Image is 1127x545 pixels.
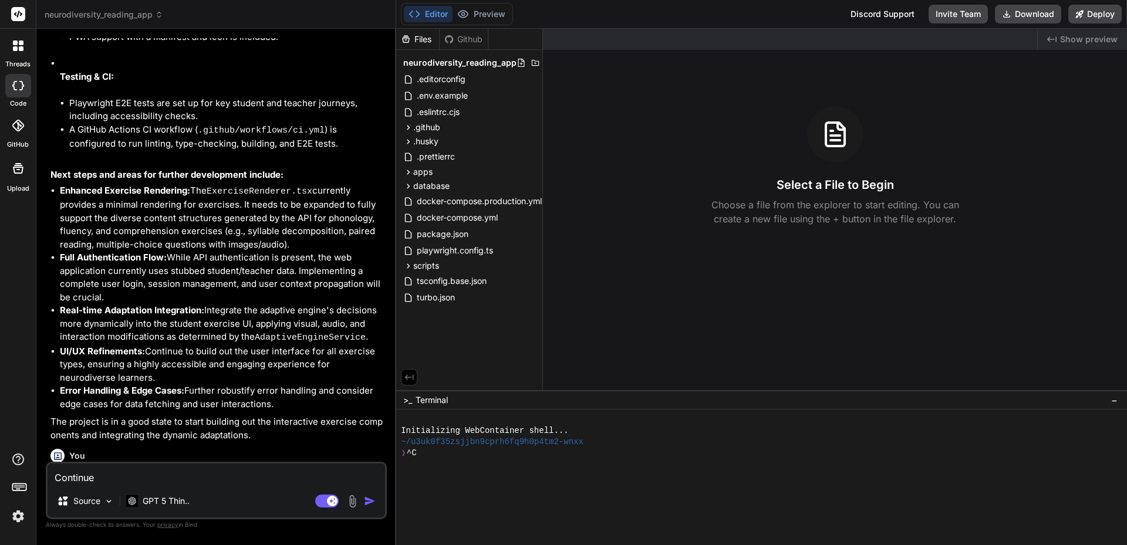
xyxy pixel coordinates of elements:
button: Editor [404,6,453,22]
span: − [1111,394,1118,406]
img: icon [364,495,376,507]
p: Choose a file from the explorer to start editing. You can create a new file using the + button in... [704,198,967,226]
strong: Next steps and areas for further development include: [50,169,284,180]
code: .github/workflows/ci.yml [198,126,325,136]
strong: UI/UX Refinements: [60,346,145,357]
strong: Error Handling & Edge Cases: [60,385,184,396]
label: Upload [7,184,29,194]
span: Terminal [416,394,448,406]
span: tsconfig.base.json [416,274,488,288]
strong: Enhanced Exercise Rendering: [60,185,190,196]
li: While API authentication is present, the web application currently uses stubbed student/teacher d... [60,251,384,304]
img: settings [8,506,28,526]
p: Always double-check its answers. Your in Bind [46,519,387,530]
label: code [10,99,26,109]
span: docker-compose.yml [416,211,499,225]
img: GPT 5 Thinking High [126,495,138,506]
span: docker-compose.production.yml [416,194,543,208]
span: database [413,180,450,192]
p: GPT 5 Thin.. [143,495,190,507]
div: Files [396,33,439,45]
img: Pick Models [104,496,114,506]
span: ❯ [401,448,407,459]
span: >_ [403,394,412,406]
button: Deploy [1068,5,1122,23]
span: .github [413,121,440,133]
p: The project is in a good state to start building out the interactive exercise components and inte... [50,415,384,442]
span: .prettierrc [416,150,456,164]
span: apps [413,166,433,178]
span: .eslintrc.cjs [416,105,461,119]
span: ~/u3uk0f35zsjjbn9cprh6fq9h0p4tm2-wnxx [401,436,583,448]
span: package.json [416,227,470,241]
strong: Testing & CI: [60,71,114,82]
span: Show preview [1060,33,1118,45]
button: Download [995,5,1061,23]
strong: Real-time Adaptation Integration: [60,304,204,316]
span: neurodiversity_reading_app [45,9,163,21]
label: threads [5,59,31,69]
span: ^C [407,448,417,459]
label: GitHub [7,140,29,150]
button: Invite Team [929,5,988,23]
code: AdaptiveEngineService [255,333,366,343]
code: ExerciseRenderer.tsx [207,187,312,197]
li: Playwright E2E tests are set up for key student and teacher journeys, including accessibility che... [69,97,384,123]
strong: Full Authentication Flow: [60,252,167,263]
p: Source [73,495,100,507]
button: Preview [453,6,510,22]
h3: Select a File to Begin [777,177,894,193]
span: Initializing WebContainer shell... [401,425,569,436]
span: .editorconfig [416,72,467,86]
h6: You [69,450,85,462]
span: privacy [157,521,178,528]
div: Github [440,33,488,45]
span: turbo.json [416,290,456,304]
div: Discord Support [843,5,922,23]
span: playwright.config.ts [416,243,494,258]
span: .husky [413,136,438,147]
button: − [1109,391,1120,409]
img: attachment [346,495,359,508]
li: Further robustify error handling and consider edge cases for data fetching and user interactions. [60,384,384,411]
li: A GitHub Actions CI workflow ( ) is configured to run linting, type-checking, building, and E2E t... [69,123,384,151]
li: The currently provides a minimal rendering for exercises. It needs to be expanded to fully suppor... [60,184,384,252]
li: Continue to build out the user interface for all exercise types, ensuring a highly accessible and... [60,345,384,385]
li: Integrate the adaptive engine's decisions more dynamically into the student exercise UI, applying... [60,304,384,345]
span: neurodiversity_reading_app [403,57,517,69]
span: scripts [413,260,439,272]
span: .env.example [416,89,469,103]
